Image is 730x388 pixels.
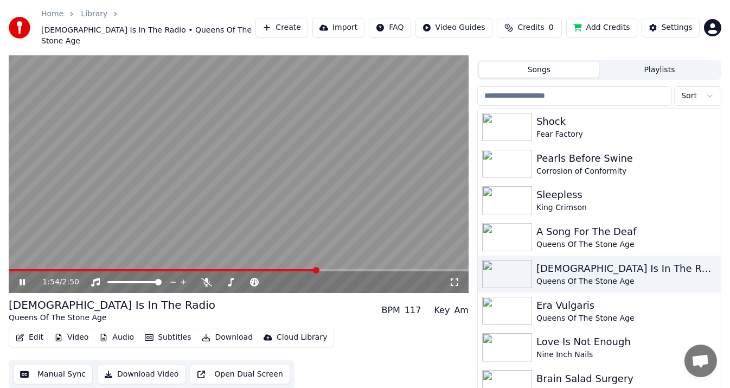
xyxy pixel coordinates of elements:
a: Home [41,9,63,20]
button: Add Credits [566,18,637,37]
div: Sleepless [536,187,716,202]
div: Queens Of The Stone Age [536,239,716,250]
div: Pearls Before Swine [536,151,716,166]
span: 2:50 [62,277,79,288]
div: Cloud Library [277,332,327,343]
button: Playlists [599,62,720,78]
button: FAQ [369,18,411,37]
button: Import [312,18,364,37]
button: Video Guides [415,18,492,37]
button: Audio [95,330,138,345]
div: Fear Factory [536,129,716,140]
button: Open Dual Screen [190,365,290,384]
div: Brain Salad Surgery [536,371,716,386]
div: Nine Inch Nails [536,349,716,360]
div: Queens Of The Stone Age [536,313,716,324]
div: Era Vulgaris [536,298,716,313]
span: [DEMOGRAPHIC_DATA] Is In The Radio • Queens Of The Stone Age [41,25,255,47]
div: King Crimson [536,202,716,213]
a: Open chat [684,345,717,377]
button: Subtitles [140,330,195,345]
button: Manual Sync [13,365,93,384]
div: 117 [405,304,421,317]
button: Download Video [97,365,185,384]
img: youka [9,17,30,39]
button: Settings [642,18,700,37]
a: Library [81,9,107,20]
div: Queens Of The Stone Age [9,313,215,323]
span: Credits [517,22,544,33]
div: Love Is Not Enough [536,334,716,349]
div: Key [434,304,450,317]
button: Credits0 [497,18,562,37]
div: [DEMOGRAPHIC_DATA] Is In The Radio [9,297,215,313]
nav: breadcrumb [41,9,255,47]
div: / [42,277,68,288]
div: A Song For The Deaf [536,224,716,239]
div: [DEMOGRAPHIC_DATA] Is In The Radio [536,261,716,276]
button: Songs [479,62,599,78]
button: Edit [11,330,48,345]
button: Create [255,18,308,37]
button: Video [50,330,93,345]
span: 1:54 [42,277,59,288]
div: Am [454,304,469,317]
span: 0 [549,22,554,33]
div: Settings [662,22,693,33]
div: Shock [536,114,716,129]
div: Corrosion of Conformity [536,166,716,177]
div: Queens Of The Stone Age [536,276,716,287]
span: Sort [681,91,697,101]
button: Download [197,330,257,345]
div: BPM [381,304,400,317]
